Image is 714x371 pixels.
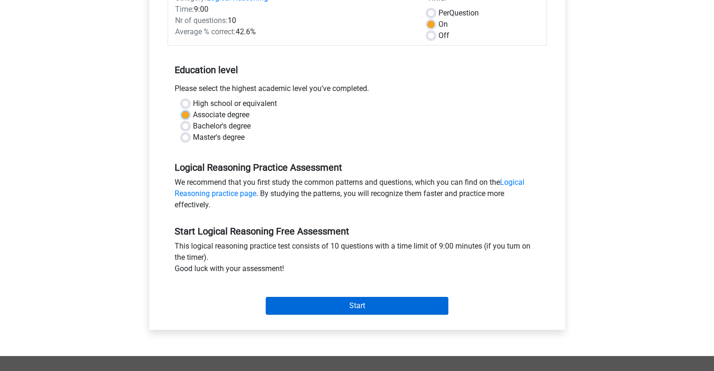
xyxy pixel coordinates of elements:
label: Bachelor's degree [193,121,251,132]
div: 42.6% [168,26,420,38]
span: Time: [175,5,194,14]
label: On [438,19,448,30]
label: Associate degree [193,109,249,121]
div: 10 [168,15,420,26]
div: 9:00 [168,4,420,15]
label: High school or equivalent [193,98,277,109]
div: This logical reasoning practice test consists of 10 questions with a time limit of 9:00 minutes (... [168,241,547,278]
h5: Start Logical Reasoning Free Assessment [175,226,540,237]
h5: Logical Reasoning Practice Assessment [175,162,540,173]
label: Master's degree [193,132,245,143]
label: Off [438,30,449,41]
span: Average % correct: [175,27,236,36]
label: Question [438,8,479,19]
span: Nr of questions: [175,16,228,25]
input: Start [266,297,448,315]
div: Please select the highest academic level you’ve completed. [168,83,547,98]
h5: Education level [175,61,540,79]
span: Per [438,8,449,17]
div: We recommend that you first study the common patterns and questions, which you can find on the . ... [168,177,547,214]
